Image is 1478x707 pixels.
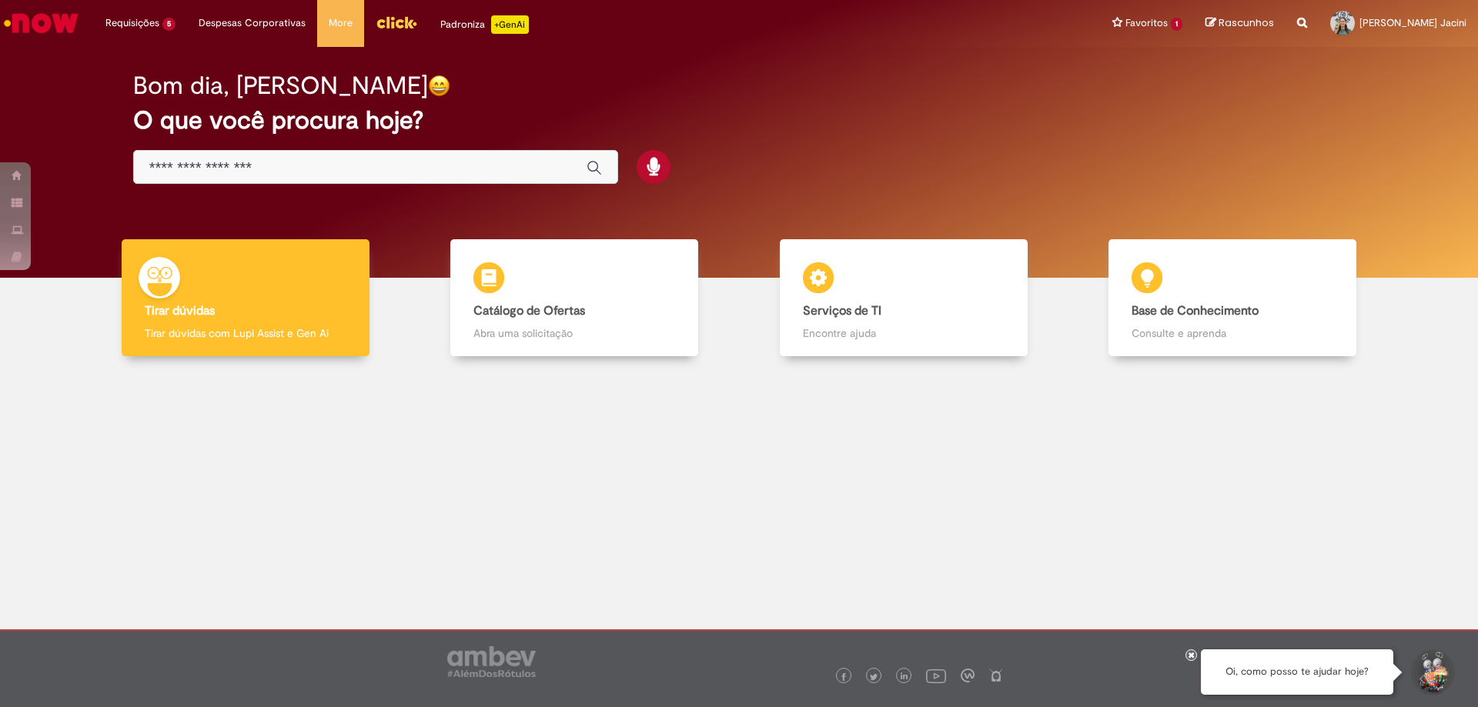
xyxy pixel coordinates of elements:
img: logo_footer_youtube.png [926,665,946,685]
div: Padroniza [440,15,529,34]
span: 5 [162,18,176,31]
a: Catálogo de Ofertas Abra uma solicitação [410,239,740,357]
img: click_logo_yellow_360x200.png [376,11,417,34]
span: Despesas Corporativas [199,15,306,31]
a: Serviços de TI Encontre ajuda [739,239,1068,357]
p: +GenAi [491,15,529,34]
p: Tirar dúvidas com Lupi Assist e Gen Ai [145,325,346,341]
p: Abra uma solicitação [473,325,675,341]
span: 1 [1171,18,1182,31]
img: logo_footer_ambev_rotulo_gray.png [447,646,536,677]
img: logo_footer_twitter.png [870,673,878,681]
img: logo_footer_naosei.png [989,669,1003,682]
button: Iniciar Conversa de Suporte [1409,649,1455,695]
span: More [329,15,353,31]
img: ServiceNow [2,8,81,38]
span: [PERSON_NAME] Jacini [1359,16,1466,29]
img: logo_footer_linkedin.png [901,672,908,682]
b: Serviços de TI [803,303,881,318]
img: logo_footer_workplace.png [961,669,975,682]
b: Base de Conhecimento [1132,303,1259,318]
span: Requisições [105,15,159,31]
a: Base de Conhecimento Consulte e aprenda [1068,239,1398,357]
img: logo_footer_facebook.png [840,673,848,681]
a: Tirar dúvidas Tirar dúvidas com Lupi Assist e Gen Ai [81,239,410,357]
a: Rascunhos [1205,16,1274,31]
span: Rascunhos [1219,15,1274,30]
h2: O que você procura hoje? [133,107,1346,134]
b: Tirar dúvidas [145,303,215,318]
div: Oi, como posso te ajudar hoje? [1201,649,1393,695]
p: Consulte e aprenda [1132,325,1333,341]
b: Catálogo de Ofertas [473,303,585,318]
p: Encontre ajuda [803,325,1005,341]
img: happy-face.png [428,75,450,97]
span: Favoritos [1125,15,1168,31]
h2: Bom dia, [PERSON_NAME] [133,72,428,99]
